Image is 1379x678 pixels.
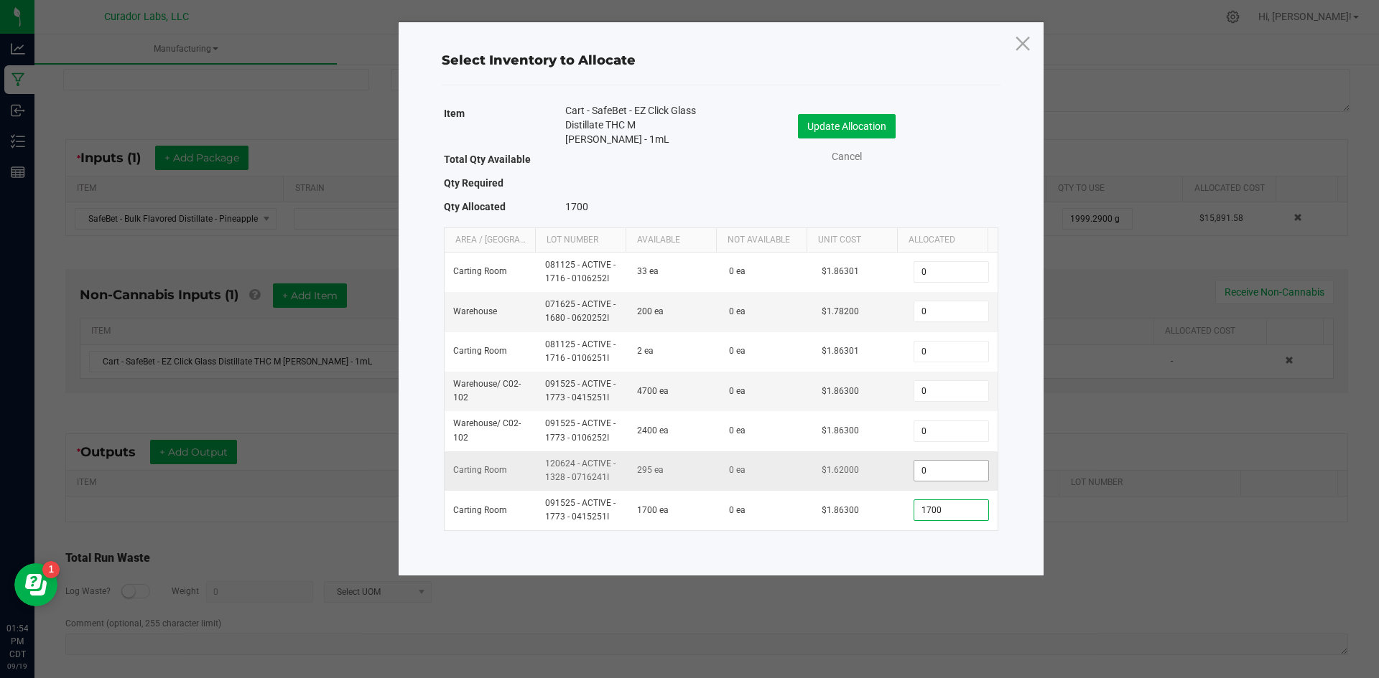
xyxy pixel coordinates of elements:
[822,505,859,515] span: $1.86300
[822,346,859,356] span: $1.86301
[453,505,507,515] span: Carting Room
[537,292,628,331] td: 071625 - ACTIVE - 1680 - 0620252I
[637,465,664,475] span: 295 ea
[565,201,588,212] span: 1700
[637,386,669,396] span: 4700 ea
[637,346,654,356] span: 2 ea
[716,228,807,253] th: Not Available
[729,306,746,316] span: 0 ea
[729,346,746,356] span: 0 ea
[637,505,669,515] span: 1700 ea
[445,228,535,253] th: Area / [GEOGRAPHIC_DATA]
[537,372,628,411] td: 091525 - ACTIVE - 1773 - 0415251I
[822,465,859,475] span: $1.62000
[42,561,60,578] iframe: Resource center unread badge
[729,465,746,475] span: 0 ea
[537,491,628,529] td: 091525 - ACTIVE - 1773 - 0415251I
[798,114,896,138] button: Update Allocation
[537,451,628,491] td: 120624 - ACTIVE - 1328 - 0716241I
[537,253,628,292] td: 081125 - ACTIVE - 1716 - 0106252I
[626,228,716,253] th: Available
[537,332,628,372] td: 081125 - ACTIVE - 1716 - 0106251I
[453,418,521,442] span: Warehouse / C02-102
[535,228,626,253] th: Lot Number
[14,563,57,606] iframe: Resource center
[444,173,503,193] label: Qty Required
[897,228,988,253] th: Allocated
[565,103,699,146] span: Cart - SafeBet - EZ Click Glass Distillate THC M [PERSON_NAME] - 1mL
[453,306,497,316] span: Warehouse
[822,266,859,276] span: $1.86301
[637,266,659,276] span: 33 ea
[453,346,507,356] span: Carting Room
[729,425,746,435] span: 0 ea
[822,425,859,435] span: $1.86300
[637,425,669,435] span: 2400 ea
[807,228,897,253] th: Unit Cost
[453,465,507,475] span: Carting Room
[729,386,746,396] span: 0 ea
[729,505,746,515] span: 0 ea
[453,266,507,276] span: Carting Room
[537,411,628,451] td: 091525 - ACTIVE - 1773 - 0106252I
[442,52,636,68] span: Select Inventory to Allocate
[444,197,506,217] label: Qty Allocated
[822,306,859,316] span: $1.78200
[453,379,521,402] span: Warehouse / C02-102
[818,149,876,164] a: Cancel
[444,103,465,123] label: Item
[444,149,531,169] label: Total Qty Available
[822,386,859,396] span: $1.86300
[729,266,746,276] span: 0 ea
[637,306,664,316] span: 200 ea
